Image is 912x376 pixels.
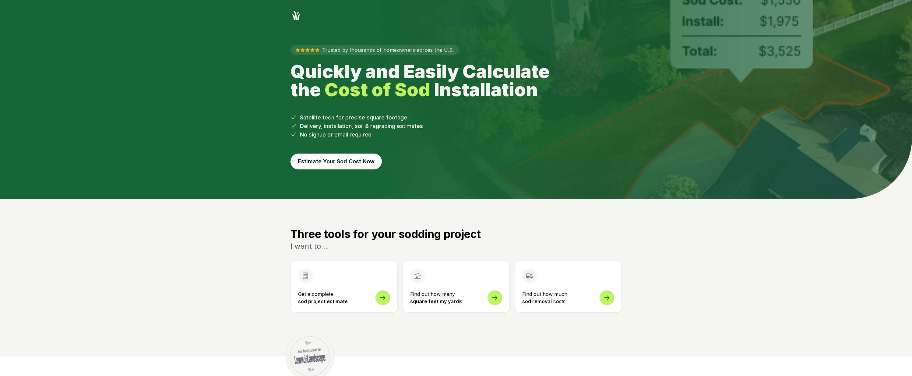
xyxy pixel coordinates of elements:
span: estimates [397,123,423,129]
h3: Three tools for your sodding project [291,228,622,240]
strong: sod removal [522,298,552,304]
li: Delivery, installation, soil & regrading [291,122,622,130]
a: Find out how much sod removal costs [515,261,622,313]
p: Get a complete [298,290,390,305]
li: No signup or email required [291,130,622,139]
a: Find out how many square feet my yardis [403,261,510,313]
p: Trusted by thousands of homeowners across the U.S. [291,45,459,55]
p: Find out how many is [410,290,502,305]
strong: sod project estimate [298,298,348,304]
p: Find out how much costs [522,290,614,305]
p: I want to... [291,241,622,251]
button: Estimate Your Sod Cost Now [291,154,382,169]
li: Satellite tech for precise square footage [291,113,622,122]
h1: Quickly and Easily Calculate the Installation [291,62,563,99]
strong: square feet my yard [410,298,459,304]
strong: Cost of Sod [325,79,430,101]
button: Open sod measurement and cost calculator [291,261,398,313]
